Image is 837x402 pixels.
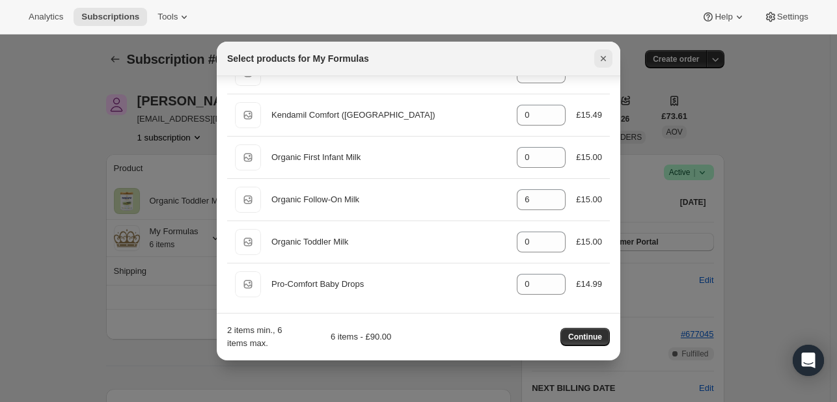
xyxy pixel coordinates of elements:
[715,12,732,22] span: Help
[756,8,816,26] button: Settings
[271,278,506,291] div: Pro-Comfort Baby Drops
[227,324,286,350] div: 2 items min., 6 items max.
[777,12,808,22] span: Settings
[271,109,506,122] div: Kendamil Comfort ([GEOGRAPHIC_DATA])
[81,12,139,22] span: Subscriptions
[158,12,178,22] span: Tools
[150,8,199,26] button: Tools
[74,8,147,26] button: Subscriptions
[793,345,824,376] div: Open Intercom Messenger
[271,193,506,206] div: Organic Follow-On Milk
[576,109,602,122] div: £15.49
[576,193,602,206] div: £15.00
[576,151,602,164] div: £15.00
[29,12,63,22] span: Analytics
[271,151,506,164] div: Organic First Infant Milk
[576,278,602,291] div: £14.99
[227,52,369,65] h2: Select products for My Formulas
[21,8,71,26] button: Analytics
[594,49,612,68] button: Close
[576,235,602,248] div: £15.00
[271,235,506,248] div: Organic Toddler Milk
[694,8,753,26] button: Help
[560,328,610,346] button: Continue
[568,332,602,342] span: Continue
[292,330,391,343] div: 6 items - £90.00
